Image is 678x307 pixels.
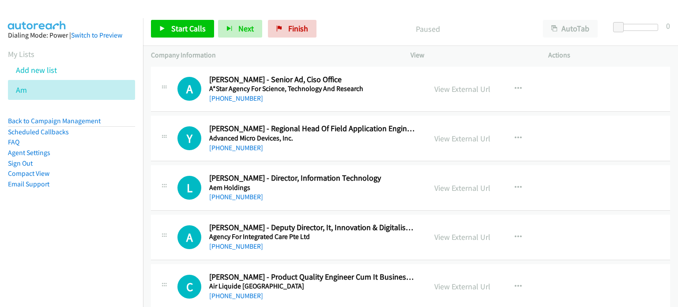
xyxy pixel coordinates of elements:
p: Paused [328,23,527,35]
a: Scheduled Callbacks [8,128,69,136]
button: AutoTab [543,20,598,38]
a: View External Url [434,84,490,94]
h2: [PERSON_NAME] - Director, Information Technology [209,173,416,183]
a: Finish [268,20,316,38]
div: The call is yet to be attempted [177,275,201,299]
a: [PHONE_NUMBER] [209,144,263,152]
a: Back to Campaign Management [8,117,101,125]
a: [PHONE_NUMBER] [209,94,263,102]
a: [PHONE_NUMBER] [209,242,263,250]
h1: A [177,225,201,249]
h5: A*Star Agency For Science, Technology And Research [209,84,416,93]
a: Compact View [8,169,49,178]
h2: [PERSON_NAME] - Product Quality Engineer Cum It Business Owner [209,272,416,282]
h5: Advanced Micro Devices, Inc. [209,134,416,143]
h5: Agency For Integrated Care Pte Ltd [209,232,416,241]
div: The call is yet to be attempted [177,176,201,200]
p: Actions [548,50,670,61]
div: Dialing Mode: Power | [8,30,135,41]
span: Start Calls [171,23,206,34]
a: Add new list [16,65,57,75]
a: [PHONE_NUMBER] [209,193,263,201]
a: Switch to Preview [71,31,122,39]
p: View [411,50,532,61]
a: Am [16,85,27,95]
button: Next [218,20,262,38]
a: Sign Out [8,159,33,167]
h1: C [177,275,201,299]
div: The call is yet to be attempted [177,225,201,249]
a: View External Url [434,133,490,144]
h1: A [177,77,201,101]
div: The call is yet to be attempted [177,126,201,150]
span: Finish [288,23,308,34]
span: Next [238,23,254,34]
h1: L [177,176,201,200]
h2: [PERSON_NAME] - Senior Ad, Ciso Office [209,75,416,85]
div: The call is yet to be attempted [177,77,201,101]
a: My Lists [8,49,34,59]
a: Email Support [8,180,49,188]
a: Start Calls [151,20,214,38]
h2: [PERSON_NAME] - Regional Head Of Field Application Engineer (Asean) [209,124,416,134]
a: View External Url [434,232,490,242]
h1: Y [177,126,201,150]
a: Agent Settings [8,148,50,157]
div: 0 [666,20,670,32]
h5: Air Liquide [GEOGRAPHIC_DATA] [209,282,416,291]
a: View External Url [434,183,490,193]
a: View External Url [434,281,490,292]
h5: Aem Holdings [209,183,416,192]
a: [PHONE_NUMBER] [209,292,263,300]
div: Delay between calls (in seconds) [618,24,658,31]
h2: [PERSON_NAME] - Deputy Director, It, Innovation & Digitalisation Division [209,223,416,233]
a: FAQ [8,138,19,146]
p: Company Information [151,50,395,61]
